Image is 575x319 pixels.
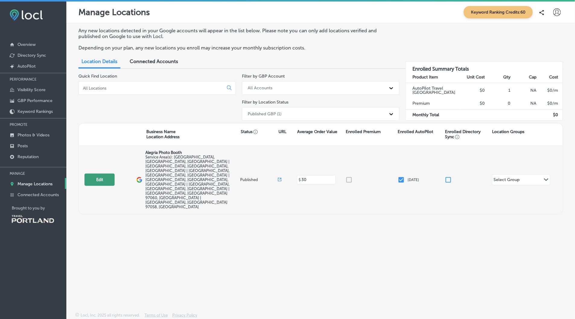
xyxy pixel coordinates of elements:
[511,72,537,83] th: Cap
[494,177,520,184] div: Select Group
[17,181,52,187] p: Manage Locations
[17,64,36,69] p: AutoPilot
[445,129,489,139] p: Enrolled Directory Sync
[81,59,117,64] span: Location Details
[346,129,381,134] p: Enrolled Premium
[12,215,54,223] img: Travel Portland
[17,143,28,148] p: Posts
[78,7,150,17] p: Manage Locations
[10,9,43,21] img: fda3e92497d09a02dc62c9cd864e3231.png
[485,72,511,83] th: Qty
[17,154,39,159] p: Reputation
[511,83,537,98] td: NA
[485,98,511,109] td: 0
[12,206,66,210] p: Brought to you by
[408,178,419,182] p: [DATE]
[17,42,36,47] p: Overview
[81,313,140,317] p: Locl, Inc. 2025 all rights reserved.
[136,177,142,183] img: logo
[146,129,179,139] p: Business Name Location Address
[537,83,563,98] td: $ 0 /m
[459,72,485,83] th: Unit Cost
[78,28,393,39] p: Any new locations detected in your Google accounts will appear in the list below. Please note you...
[130,59,178,64] span: Connected Accounts
[511,98,537,109] td: NA
[242,100,288,105] label: Filter by Location Status
[537,72,563,83] th: Cost
[406,62,563,72] h3: Enrolled Summary Totals
[78,74,117,79] label: Quick Find Location
[242,74,285,79] label: Filter by GBP Account
[84,174,115,186] button: Edit
[17,98,52,103] p: GBP Performance
[398,129,433,134] p: Enrolled AutoPilot
[459,83,485,98] td: $0
[412,75,438,80] strong: Product Item
[406,98,459,109] td: Premium
[17,53,46,58] p: Directory Sync
[82,85,222,91] input: All Locations
[297,129,337,134] p: Average Order Value
[145,155,230,209] span: Portland, OR, USA | Beaverton, OR, USA | Clackamas, OR, USA | Lake Oswego, OR, USA | Wilsonville,...
[492,129,525,134] p: Location Groups
[145,150,239,155] p: Alegria Photo Booth
[17,132,49,138] p: Photos & Videos
[241,129,278,134] p: Status
[537,98,563,109] td: $ 0 /m
[406,83,459,98] td: AutoPilot Travel [GEOGRAPHIC_DATA]
[299,178,301,182] p: $
[248,111,281,116] div: Published GBP (1)
[248,85,272,91] div: All Accounts
[278,129,286,134] p: URL
[464,6,533,18] span: Keyword Ranking Credits: 60
[17,109,53,114] p: Keyword Rankings
[17,87,46,92] p: Visibility Score
[459,98,485,109] td: $0
[17,192,59,197] p: Connected Accounts
[406,109,459,120] td: Monthly Total
[78,45,393,51] p: Depending on your plan, any new locations you enroll may increase your monthly subscription costs.
[240,177,278,182] p: Published
[537,109,563,120] td: $ 0
[485,83,511,98] td: 1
